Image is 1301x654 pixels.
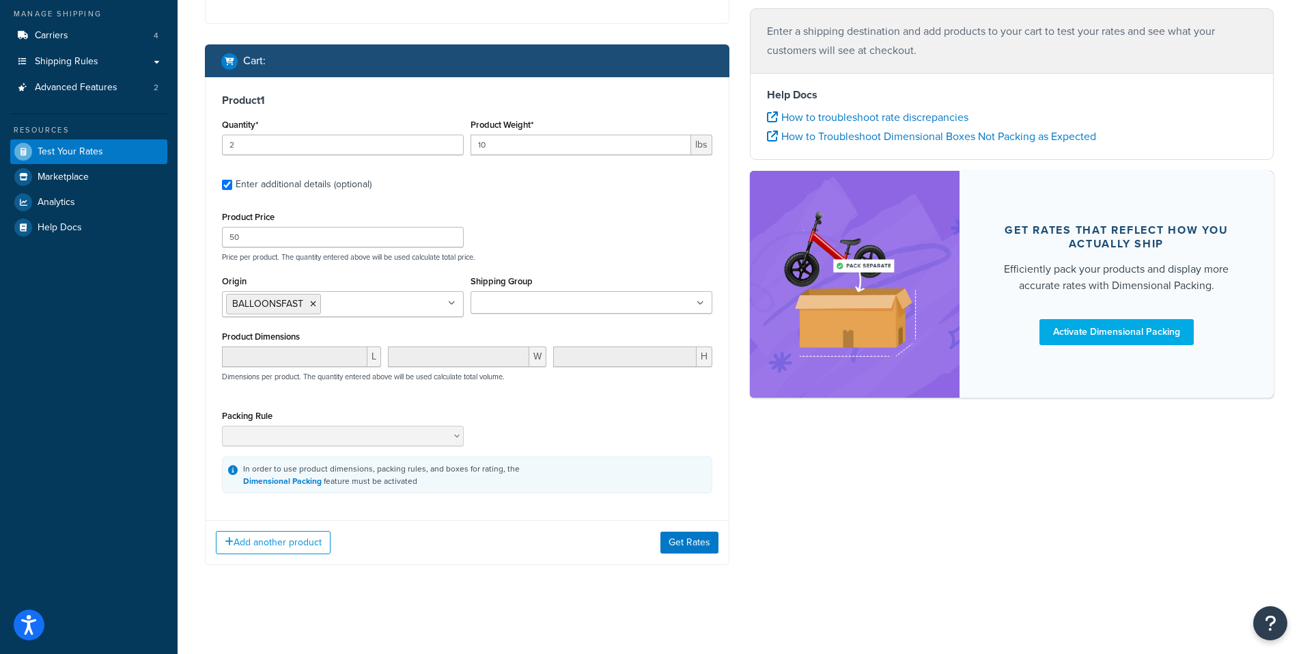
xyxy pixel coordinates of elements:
a: Activate Dimensional Packing [1039,319,1194,345]
li: Advanced Features [10,75,167,100]
button: Get Rates [660,532,718,554]
span: H [697,346,712,367]
span: Analytics [38,197,75,208]
input: 0.0 [222,135,464,155]
a: Dimensional Packing [243,475,322,487]
span: Shipping Rules [35,56,98,68]
span: 2 [154,82,158,94]
div: In order to use product dimensions, packing rules, and boxes for rating, the feature must be acti... [243,463,520,487]
h4: Help Docs [767,87,1257,103]
input: 0.00 [471,135,691,155]
span: W [529,346,546,367]
a: How to Troubleshoot Dimensional Boxes Not Packing as Expected [767,128,1096,144]
p: Dimensions per product. The quantity entered above will be used calculate total volume. [219,372,505,381]
span: Help Docs [38,222,82,234]
label: Product Price [222,212,275,222]
div: Enter additional details (optional) [236,175,372,194]
input: Enter additional details (optional) [222,180,232,190]
span: BALLOONSFAST [232,297,303,311]
label: Origin [222,276,247,286]
img: feature-image-dim-d40ad3071a2b3c8e08177464837368e35600d3c5e73b18a22c1e4bb210dc32ac.png [770,191,939,377]
label: Product Dimensions [222,331,300,342]
div: Efficiently pack your products and display more accurate rates with Dimensional Packing. [992,261,1242,294]
label: Quantity* [222,120,258,130]
button: Add another product [216,531,331,554]
li: Carriers [10,23,167,49]
a: Help Docs [10,215,167,240]
label: Packing Rule [222,411,272,421]
a: Carriers4 [10,23,167,49]
span: Marketplace [38,172,89,183]
a: Test Your Rates [10,139,167,164]
a: Shipping Rules [10,49,167,74]
span: L [367,346,381,367]
button: Open Resource Center [1253,606,1287,640]
span: lbs [691,135,712,155]
span: Advanced Features [35,82,117,94]
div: Manage Shipping [10,8,167,20]
a: Marketplace [10,165,167,189]
div: Resources [10,124,167,136]
span: 4 [154,30,158,42]
a: Advanced Features2 [10,75,167,100]
h2: Cart : [243,55,266,67]
a: How to troubleshoot rate discrepancies [767,109,968,125]
label: Shipping Group [471,276,533,286]
span: Test Your Rates [38,146,103,158]
span: Carriers [35,30,68,42]
h3: Product 1 [222,94,712,107]
div: Get rates that reflect how you actually ship [992,223,1242,251]
p: Price per product. The quantity entered above will be used calculate total price. [219,252,716,262]
p: Enter a shipping destination and add products to your cart to test your rates and see what your c... [767,22,1257,60]
label: Product Weight* [471,120,533,130]
a: Analytics [10,190,167,215]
